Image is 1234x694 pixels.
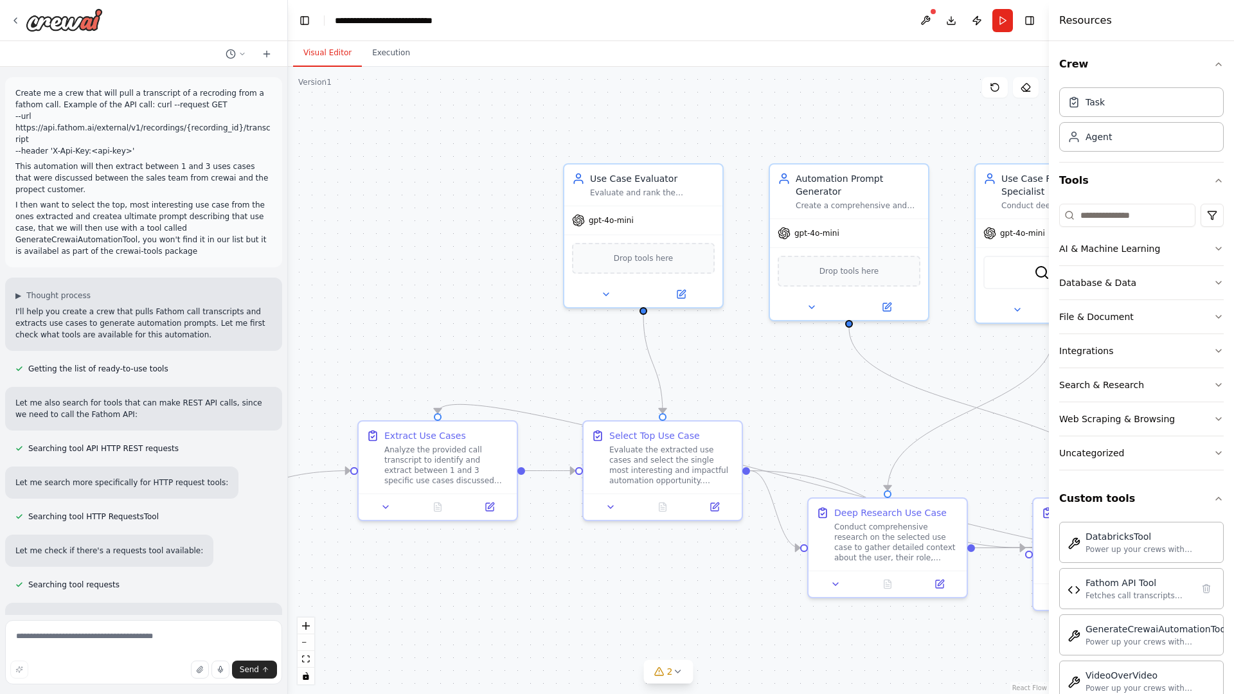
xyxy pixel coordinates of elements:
div: Analyze the provided call transcript to identify and extract between 1 and 3 specific use cases d... [384,445,509,486]
g: Edge from 807d0089-880b-48e6-9928-795239612480 to 78fb98fe-0019-4705-9d86-a42fc2c7e4c3 [843,328,1119,490]
button: No output available [411,499,465,515]
p: I then want to select the top, most interesting use case from the ones extracted and createa ulti... [15,199,272,257]
g: Edge from 29162b7a-2068-482e-a673-b0f2f97817b4 to d33999d7-7698-4d0e-8515-2c9f114fd973 [750,465,800,555]
span: gpt-4o-mini [589,215,634,226]
button: Send [232,661,277,679]
img: Fathom API Tool [1068,583,1080,596]
g: Edge from 29162b7a-2068-482e-a673-b0f2f97817b4 to 78fb98fe-0019-4705-9d86-a42fc2c7e4c3 [750,465,1025,555]
span: Searching tool API HTTP REST requests [28,443,179,454]
button: Execution [362,40,420,67]
button: Integrations [1059,334,1224,368]
div: Agent [1086,130,1112,143]
button: Custom tools [1059,481,1224,517]
div: Use Case EvaluatorEvaluate and rank the extracted use cases to select the single most interesting... [563,163,724,308]
button: Click to speak your automation idea [211,661,229,679]
div: GenerateCrewaiAutomationTool [1086,623,1228,636]
div: Uncategorized [1059,447,1124,459]
div: Deep Research Use Case [834,506,947,519]
div: Fetches call transcripts from the Fathom API using a recording ID. Requires FATHOM_API_KEY enviro... [1086,591,1192,601]
img: SerperDevTool [1034,265,1050,280]
div: Use Case Research SpecialistConduct deep research on the selected use case to understand the user... [974,163,1135,324]
img: DatabricksTool [1068,537,1080,550]
div: Version 1 [298,77,332,87]
img: VideoOverVideo [1068,676,1080,689]
div: React Flow controls [298,618,314,684]
g: Edge from fc862c28-173c-4acd-8e4b-35fb175a2248 to d33999d7-7698-4d0e-8515-2c9f114fd973 [881,330,1061,490]
div: Fathom API Tool [1086,576,1192,589]
g: Edge from 852ba8ed-97a5-405b-8f9f-8f294d17b2a6 to 29162b7a-2068-482e-a673-b0f2f97817b4 [637,315,669,413]
p: It seems there isn't a ready-to-use HTTP requests tool. Let me check what tools might be availabl... [15,613,272,636]
div: Evaluate and rank the extracted use cases to select the single most interesting and impactful aut... [590,188,715,198]
div: Use Case Research Specialist [1001,172,1126,198]
span: Searching tool HTTP RequestsTool [28,512,159,522]
button: zoom out [298,634,314,651]
div: Database & Data [1059,276,1136,289]
button: Visual Editor [293,40,362,67]
button: Open in side panel [850,299,923,315]
h4: Resources [1059,13,1112,28]
div: Use Case Evaluator [590,172,715,185]
div: Select Top Use Case [609,429,700,442]
button: Crew [1059,46,1224,82]
button: Switch to previous chat [220,46,251,62]
button: File & Document [1059,300,1224,334]
button: Web Scraping & Browsing [1059,402,1224,436]
div: Select Top Use CaseEvaluate the extracted use cases and select the single most interesting and im... [582,420,743,521]
div: Power up your crews with video_over_video [1086,683,1215,693]
nav: breadcrumb [335,14,469,27]
div: Power up your crews with databricks_tool [1086,544,1215,555]
button: Delete tool [1197,580,1215,598]
span: 2 [667,665,673,678]
div: VideoOverVideo [1086,669,1215,682]
div: Evaluate the extracted use cases and select the single most interesting and impactful automation ... [609,445,734,486]
button: toggle interactivity [298,668,314,684]
p: Let me also search for tools that can make REST API calls, since we need to call the Fathom API: [15,397,272,420]
button: Open in side panel [645,287,717,302]
span: gpt-4o-mini [1000,228,1045,238]
button: Tools [1059,163,1224,199]
div: Conduct deep research on the selected use case to understand the user's role, company context, in... [1001,200,1126,211]
div: Conduct comprehensive research on the selected use case to gather detailed context about the user... [834,522,959,563]
div: Search & Research [1059,378,1144,391]
span: Drop tools here [819,265,879,278]
div: Integrations [1059,344,1113,357]
img: GenerateCrewaiAutomationTool [1068,630,1080,643]
g: Edge from triggers to c19633d5-2c63-403a-be6b-0f81424a7696 [166,465,350,508]
div: AI & Machine Learning [1059,242,1160,255]
p: Let me search more specifically for HTTP request tools: [15,477,228,488]
img: Logo [26,8,103,31]
span: Getting the list of ready-to-use tools [28,364,168,374]
button: No output available [861,576,915,592]
span: gpt-4o-mini [794,228,839,238]
div: Automation Prompt GeneratorCreate a comprehensive and detailed prompt describing the selected use... [769,163,929,321]
g: Edge from c19633d5-2c63-403a-be6b-0f81424a7696 to 29162b7a-2068-482e-a673-b0f2f97817b4 [525,465,575,477]
button: Hide left sidebar [296,12,314,30]
p: Let me check if there's a requests tool available: [15,545,203,556]
div: Tools [1059,199,1224,481]
span: Drop tools here [614,252,674,265]
button: Open in side panel [692,499,737,515]
button: Upload files [191,661,209,679]
span: Thought process [26,290,91,301]
div: Power up your crews with generate_crewai_automation_tool [1086,637,1228,647]
button: zoom in [298,618,314,634]
button: AI & Machine Learning [1059,232,1224,265]
span: Send [240,664,259,675]
div: DatabricksTool [1086,530,1215,543]
button: Hide right sidebar [1021,12,1039,30]
div: Automation Prompt Generator [796,172,920,198]
button: Open in side panel [917,576,961,592]
div: Extract Use CasesAnalyze the provided call transcript to identify and extract between 1 and 3 spe... [357,420,518,521]
button: Start a new chat [256,46,277,62]
button: Search & Research [1059,368,1224,402]
div: Task [1086,96,1105,109]
button: Open in side panel [467,499,512,515]
button: fit view [298,651,314,668]
p: Create me a crew that will pull a transcript of a recroding from a fathom call. Example of the AP... [15,87,272,157]
button: Database & Data [1059,266,1224,299]
div: File & Document [1059,310,1134,323]
button: 2 [644,660,693,684]
p: This automation will then extract between 1 and 3 uses cases that were discussed between the sale... [15,161,272,195]
div: Extract Use Cases [384,429,466,442]
button: Improve this prompt [10,661,28,679]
